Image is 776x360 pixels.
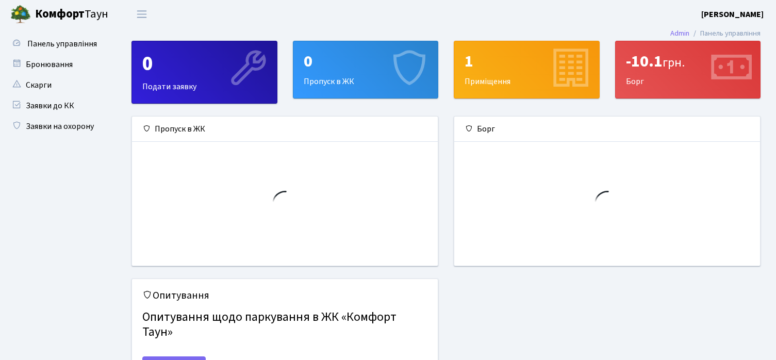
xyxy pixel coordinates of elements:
[616,41,761,98] div: Борг
[465,52,589,71] div: 1
[5,34,108,54] a: Панель управління
[35,6,108,23] span: Таун
[27,38,97,50] span: Панель управління
[5,54,108,75] a: Бронювання
[454,41,599,98] div: Приміщення
[655,23,776,44] nav: breadcrumb
[293,41,439,99] a: 0Пропуск в ЖК
[129,6,155,23] button: Переключити навігацію
[670,28,689,39] a: Admin
[454,41,600,99] a: 1Приміщення
[5,95,108,116] a: Заявки до КК
[142,306,427,344] h4: Опитування щодо паркування в ЖК «Комфорт Таун»
[10,4,31,25] img: logo.png
[701,9,764,20] b: [PERSON_NAME]
[5,75,108,95] a: Скарги
[131,41,277,104] a: 0Подати заявку
[132,117,438,142] div: Пропуск в ЖК
[293,41,438,98] div: Пропуск в ЖК
[142,52,267,76] div: 0
[701,8,764,21] a: [PERSON_NAME]
[5,116,108,137] a: Заявки на охорону
[626,52,750,71] div: -10.1
[454,117,760,142] div: Борг
[132,41,277,103] div: Подати заявку
[689,28,761,39] li: Панель управління
[304,52,428,71] div: 0
[35,6,85,22] b: Комфорт
[663,54,685,72] span: грн.
[142,289,427,302] h5: Опитування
